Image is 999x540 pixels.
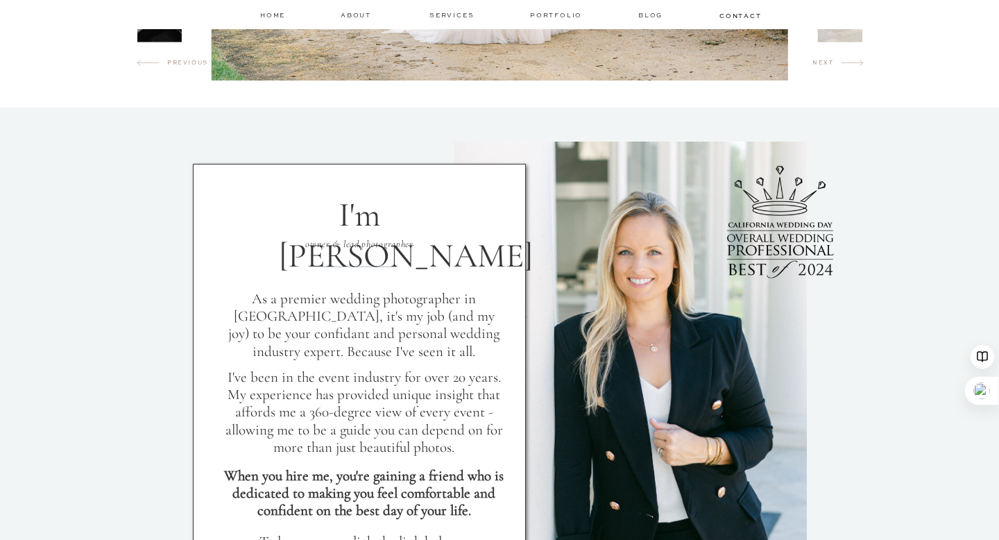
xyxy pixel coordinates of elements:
h2: next [812,58,842,72]
a: contact [719,11,760,19]
a: home [260,10,287,19]
a: about [341,10,375,20]
p: As a premier wedding photographer in [GEOGRAPHIC_DATA], it's my job (and my joy) to be your confi... [224,290,504,365]
p: I've been in the event industry for over 20 years. My experience has provided unique insight that... [224,369,504,467]
a: Portfolio [530,10,585,20]
p: I'm [PERSON_NAME] [279,195,440,230]
a: Blog [638,10,666,20]
a: services [429,10,476,19]
h2: previous [167,58,212,69]
b: When you hire me, you're gaining a friend who is dedicated to making you feel comfortable and con... [224,467,504,519]
p: owner & lead photographer [264,236,455,248]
